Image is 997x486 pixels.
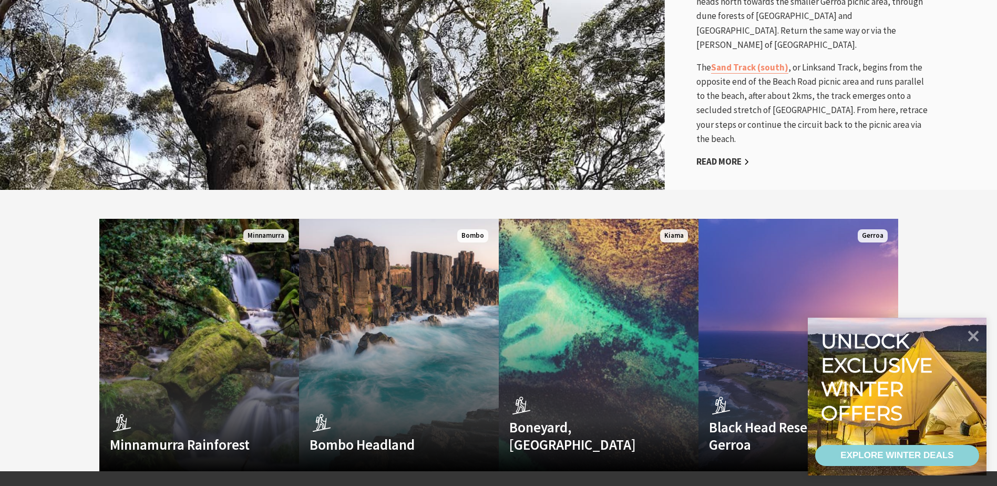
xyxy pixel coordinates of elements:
a: Custom Image Used Minnamurra Rainforest Minnamurra [99,219,299,471]
span: Bombo [457,229,488,242]
span: Kiama [660,229,688,242]
span: Minnamurra [243,229,289,242]
p: The , or Linksand Track, begins from the opposite end of the Beach Road picnic area and runs para... [696,60,928,146]
div: Unlock exclusive winter offers [821,329,937,425]
a: Black Head Reserve, Gerroa Gerroa [698,219,898,471]
div: EXPLORE WINTER DEALS [840,445,953,466]
a: EXPLORE WINTER DEALS [815,445,979,466]
h4: Black Head Reserve, Gerroa [709,419,858,453]
h4: Bombo Headland [310,436,458,453]
a: Boneyard, [GEOGRAPHIC_DATA] Kiama [499,219,698,471]
a: Sand Track (south) [711,62,788,74]
span: Gerroa [858,229,888,242]
a: Bombo Headland Bombo [299,219,499,471]
h4: Boneyard, [GEOGRAPHIC_DATA] [509,419,658,453]
a: Read More [696,156,749,168]
h4: Minnamurra Rainforest [110,436,259,453]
